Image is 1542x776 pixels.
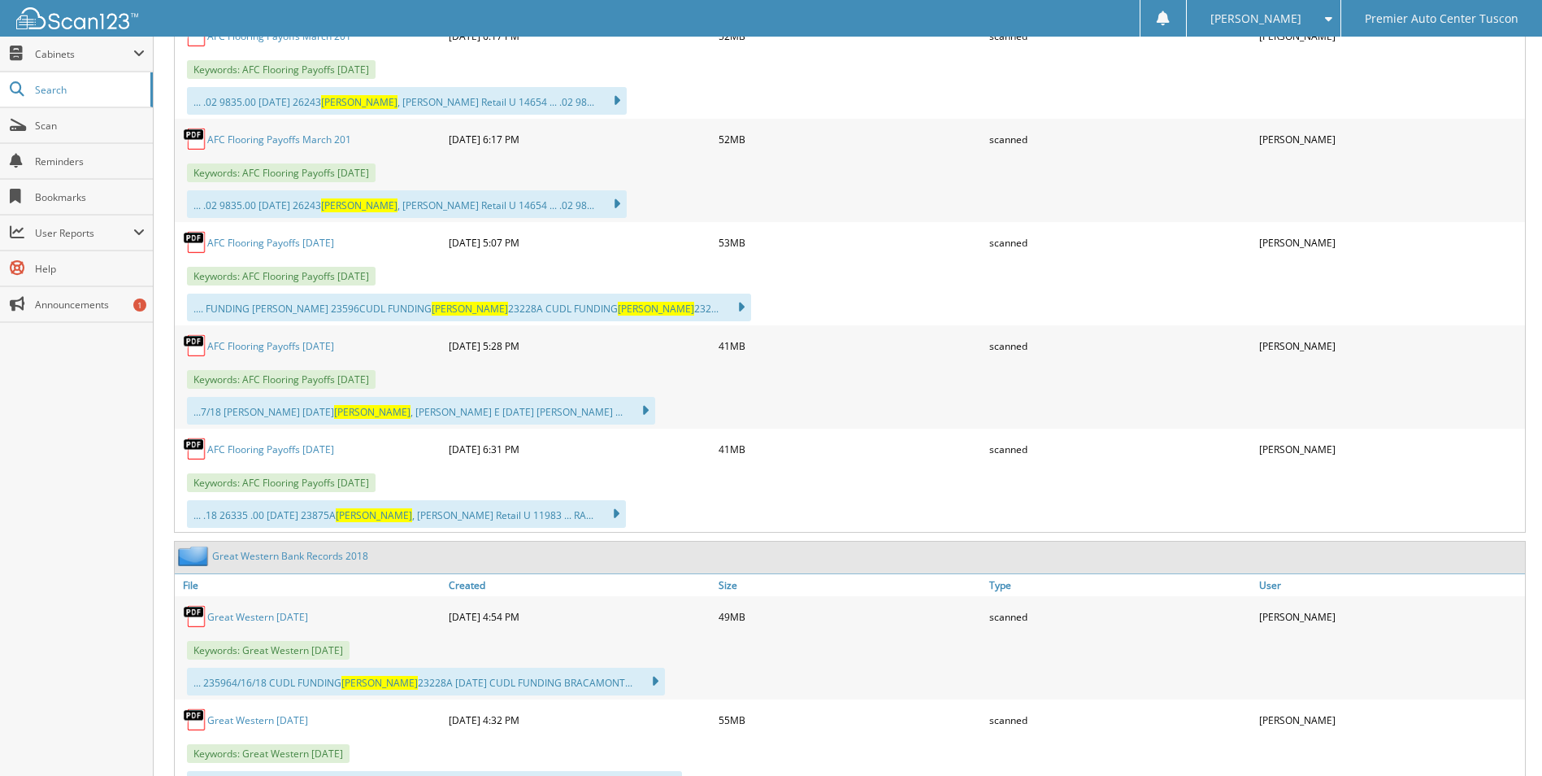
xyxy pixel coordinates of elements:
[445,600,715,633] div: [DATE] 4:54 PM
[715,574,984,596] a: Size
[985,226,1255,259] div: scanned
[1255,433,1525,465] div: [PERSON_NAME]
[715,433,984,465] div: 41MB
[133,299,146,312] div: 1
[321,198,397,212] span: [PERSON_NAME]
[445,123,715,155] div: [DATE] 6:17 PM
[35,155,145,168] span: Reminders
[187,370,376,389] span: Keywords: AFC Flooring Payoffs [DATE]
[187,294,751,321] div: .... FUNDING [PERSON_NAME] 23596CUDL FUNDING 23228A CUDL FUNDING 232...
[985,704,1255,736] div: scanned
[207,339,334,353] a: AFC Flooring Payoffs [DATE]
[183,334,207,358] img: PDF.png
[341,676,418,690] span: [PERSON_NAME]
[183,230,207,255] img: PDF.png
[445,704,715,736] div: [DATE] 4:32 PM
[715,329,984,362] div: 41MB
[207,713,308,727] a: Great Western [DATE]
[715,226,984,259] div: 53MB
[445,226,715,259] div: [DATE] 5:07 PM
[178,546,212,566] img: folder2.png
[187,163,376,182] span: Keywords: AFC Flooring Payoffs [DATE]
[187,500,626,528] div: ... .18 26335 .00 [DATE] 23875A , [PERSON_NAME] Retail U 11983 ... RA...
[1255,704,1525,736] div: [PERSON_NAME]
[175,574,445,596] a: File
[207,442,334,456] a: AFC Flooring Payoffs [DATE]
[336,508,412,522] span: [PERSON_NAME]
[35,47,133,61] span: Cabinets
[985,123,1255,155] div: scanned
[1210,14,1301,24] span: [PERSON_NAME]
[321,95,397,109] span: [PERSON_NAME]
[618,302,694,316] span: [PERSON_NAME]
[432,302,508,316] span: [PERSON_NAME]
[183,127,207,151] img: PDF.png
[187,397,655,425] div: ...7/18 [PERSON_NAME] [DATE] , [PERSON_NAME] E [DATE] [PERSON_NAME] ...
[985,433,1255,465] div: scanned
[187,87,627,115] div: ... .02 9835.00 [DATE] 26243 , [PERSON_NAME] Retail U 14654 ... .02 98...
[35,83,142,97] span: Search
[715,123,984,155] div: 52MB
[1365,14,1518,24] span: Premier Auto Center Tuscon
[187,60,376,79] span: Keywords: AFC Flooring Payoffs [DATE]
[187,190,627,218] div: ... .02 9835.00 [DATE] 26243 , [PERSON_NAME] Retail U 14654 ... .02 98...
[183,437,207,461] img: PDF.png
[1255,329,1525,362] div: [PERSON_NAME]
[35,119,145,133] span: Scan
[445,574,715,596] a: Created
[187,668,665,695] div: ... 235964/16/18 CUDL FUNDING 23228A [DATE] CUDL FUNDING BRACAMONT...
[212,549,368,563] a: Great Western Bank Records 2018
[985,329,1255,362] div: scanned
[1255,226,1525,259] div: [PERSON_NAME]
[715,600,984,633] div: 49MB
[445,433,715,465] div: [DATE] 6:31 PM
[207,133,351,146] a: AFC Flooring Payoffs March 201
[334,405,410,419] span: [PERSON_NAME]
[187,473,376,492] span: Keywords: AFC Flooring Payoffs [DATE]
[16,7,138,29] img: scan123-logo-white.svg
[1255,600,1525,633] div: [PERSON_NAME]
[187,641,350,660] span: Keywords: Great Western [DATE]
[35,262,145,276] span: Help
[183,708,207,732] img: PDF.png
[35,190,145,204] span: Bookmarks
[985,574,1255,596] a: Type
[35,226,133,240] span: User Reports
[35,298,145,312] span: Announcements
[1255,123,1525,155] div: [PERSON_NAME]
[1255,574,1525,596] a: User
[445,329,715,362] div: [DATE] 5:28 PM
[207,236,334,250] a: AFC Flooring Payoffs [DATE]
[183,604,207,629] img: PDF.png
[985,600,1255,633] div: scanned
[207,610,308,624] a: Great Western [DATE]
[715,704,984,736] div: 55MB
[187,267,376,286] span: Keywords: AFC Flooring Payoffs [DATE]
[187,744,350,763] span: Keywords: Great Western [DATE]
